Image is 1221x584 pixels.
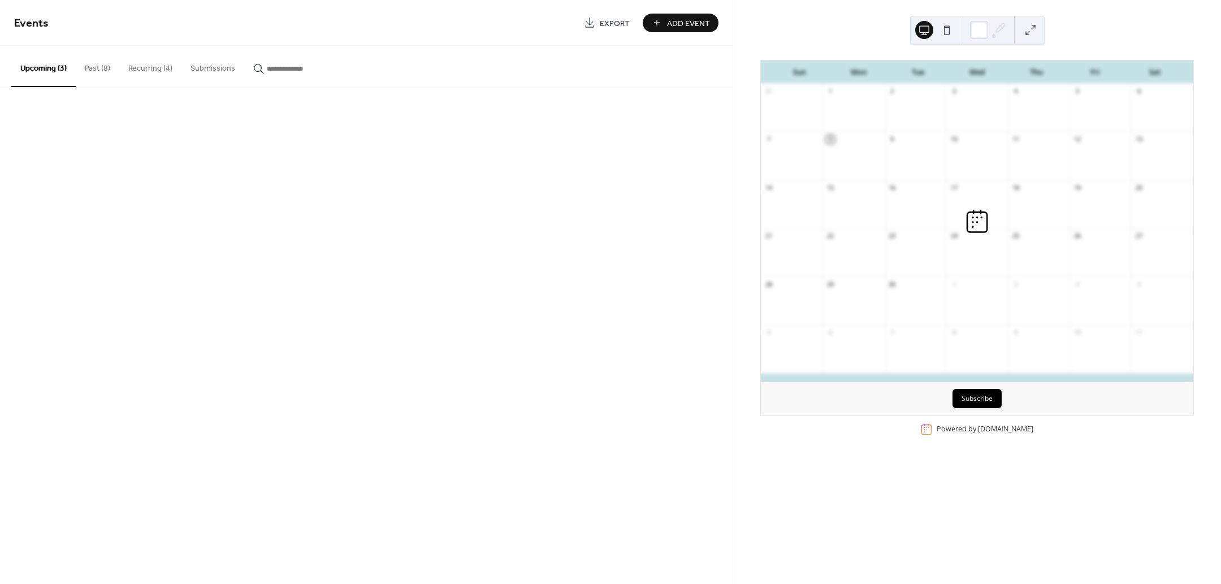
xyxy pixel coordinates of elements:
[1066,61,1125,84] div: Fri
[829,61,889,84] div: Mon
[950,87,958,96] div: 3
[1007,61,1066,84] div: Thu
[1125,61,1184,84] div: Sat
[76,46,119,86] button: Past (8)
[1011,183,1020,192] div: 18
[764,183,773,192] div: 14
[1135,135,1144,144] div: 13
[888,135,897,144] div: 9
[950,135,958,144] div: 10
[826,280,834,288] div: 29
[888,183,897,192] div: 16
[764,280,773,288] div: 28
[181,46,244,86] button: Submissions
[14,12,49,34] span: Events
[770,61,829,84] div: Sun
[1073,183,1081,192] div: 19
[1011,280,1020,288] div: 2
[764,135,773,144] div: 7
[1135,280,1144,288] div: 4
[978,425,1033,434] a: [DOMAIN_NAME]
[1135,87,1144,96] div: 6
[950,183,958,192] div: 17
[1135,183,1144,192] div: 20
[1011,135,1020,144] div: 11
[826,183,834,192] div: 15
[826,135,834,144] div: 8
[764,87,773,96] div: 31
[1073,280,1081,288] div: 3
[764,328,773,336] div: 5
[888,87,897,96] div: 2
[11,46,76,87] button: Upcoming (3)
[947,61,1007,84] div: Wed
[119,46,181,86] button: Recurring (4)
[1135,328,1144,336] div: 11
[1011,328,1020,336] div: 9
[888,61,947,84] div: Tue
[1073,232,1081,240] div: 26
[826,232,834,240] div: 22
[1073,87,1081,96] div: 5
[764,232,773,240] div: 21
[950,280,958,288] div: 1
[600,18,630,29] span: Export
[1073,328,1081,336] div: 10
[888,232,897,240] div: 23
[826,87,834,96] div: 1
[937,425,1033,434] div: Powered by
[888,328,897,336] div: 7
[1011,232,1020,240] div: 25
[888,280,897,288] div: 30
[950,232,958,240] div: 24
[952,389,1002,408] button: Subscribe
[1073,135,1081,144] div: 12
[950,328,958,336] div: 8
[826,328,834,336] div: 6
[643,14,718,32] button: Add Event
[1135,232,1144,240] div: 27
[1011,87,1020,96] div: 4
[575,14,638,32] a: Export
[667,18,710,29] span: Add Event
